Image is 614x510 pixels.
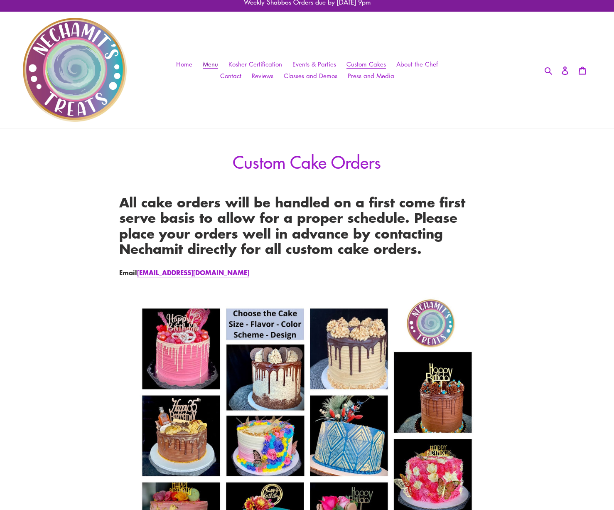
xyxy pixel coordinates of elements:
span: Press and Media [348,71,394,80]
span: Contact [220,71,241,80]
a: Home [172,58,196,70]
a: Reviews [248,70,278,82]
span: Menu [203,60,218,69]
a: Kosher Certification [224,58,286,70]
span: Events & Parties [292,60,336,69]
a: Menu [199,58,222,70]
a: [EMAIL_ADDRESS][DOMAIN_NAME] [137,267,249,278]
a: Contact [216,70,246,82]
span: Kosher Certification [228,60,282,69]
h1: Custom Cake Orders [119,151,494,172]
img: Nechamit&#39;s Treats [23,18,127,122]
a: About the Chef [392,58,442,70]
a: Events & Parties [288,58,340,70]
span: About the Chef [396,60,438,69]
span: Reviews [252,71,273,80]
a: Press and Media [344,70,398,82]
span: Classes and Demos [284,71,337,80]
a: Classes and Demos [280,70,341,82]
a: Custom Cakes [342,58,390,70]
strong: Email [119,267,249,278]
span: Custom Cakes [346,60,386,69]
span: Home [176,60,192,69]
strong: All cake orders will be handled on a first come first serve basis to allow for a proper schedule.... [119,192,465,259]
